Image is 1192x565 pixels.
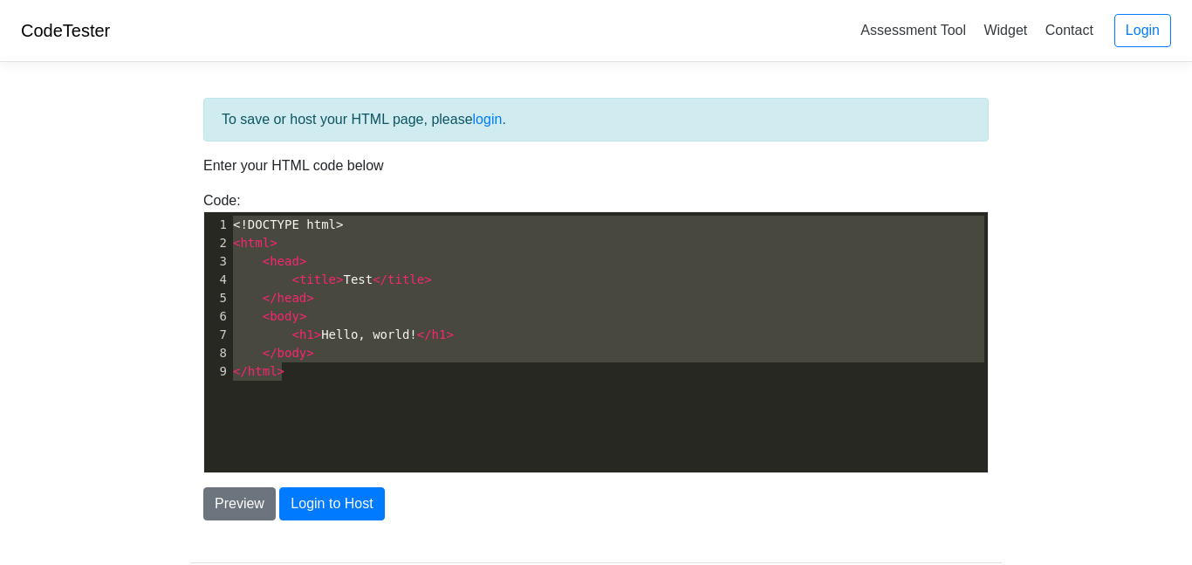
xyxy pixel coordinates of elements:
[233,327,454,341] span: Hello, world!
[279,487,384,520] button: Login to Host
[263,291,277,305] span: </
[240,236,270,250] span: html
[204,289,229,307] div: 5
[270,309,299,323] span: body
[204,271,229,289] div: 4
[248,364,277,378] span: html
[336,272,343,286] span: >
[204,344,229,362] div: 8
[424,272,431,286] span: >
[299,309,306,323] span: >
[277,346,307,360] span: body
[373,272,387,286] span: </
[277,291,307,305] span: head
[204,216,229,234] div: 1
[263,309,270,323] span: <
[299,254,306,268] span: >
[204,234,229,252] div: 2
[446,327,453,341] span: >
[203,155,989,176] p: Enter your HTML code below
[291,327,298,341] span: <
[233,236,240,250] span: <
[1114,14,1171,47] a: Login
[473,112,503,127] a: login
[233,364,248,378] span: </
[1038,16,1100,45] a: Contact
[204,326,229,344] div: 7
[203,98,989,141] div: To save or host your HTML page, please .
[263,346,277,360] span: </
[417,327,432,341] span: </
[263,254,270,268] span: <
[387,272,424,286] span: title
[21,21,110,40] a: CodeTester
[204,362,229,381] div: 9
[291,272,298,286] span: <
[314,327,321,341] span: >
[190,190,1002,473] div: Code:
[853,16,973,45] a: Assessment Tool
[277,364,284,378] span: >
[432,327,447,341] span: h1
[976,16,1034,45] a: Widget
[204,252,229,271] div: 3
[233,217,343,231] span: <!DOCTYPE html>
[233,272,432,286] span: Test
[299,272,336,286] span: title
[270,236,277,250] span: >
[204,307,229,326] div: 6
[306,346,313,360] span: >
[270,254,299,268] span: head
[306,291,313,305] span: >
[203,487,276,520] button: Preview
[299,327,314,341] span: h1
